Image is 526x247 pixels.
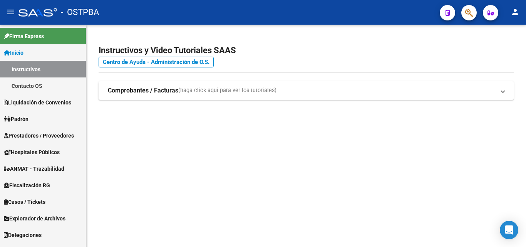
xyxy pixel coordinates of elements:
span: Explorador de Archivos [4,214,65,223]
span: Casos / Tickets [4,198,45,206]
span: - OSTPBA [61,4,99,21]
mat-icon: person [511,7,520,17]
h2: Instructivos y Video Tutoriales SAAS [99,43,514,58]
span: (haga click aquí para ver los tutoriales) [178,86,276,95]
span: ANMAT - Trazabilidad [4,165,64,173]
a: Centro de Ayuda - Administración de O.S. [99,57,214,67]
span: Liquidación de Convenios [4,98,71,107]
mat-icon: menu [6,7,15,17]
span: Inicio [4,49,23,57]
div: Open Intercom Messenger [500,221,518,239]
span: Padrón [4,115,28,123]
span: Firma Express [4,32,44,40]
span: Fiscalización RG [4,181,50,190]
strong: Comprobantes / Facturas [108,86,178,95]
mat-expansion-panel-header: Comprobantes / Facturas(haga click aquí para ver los tutoriales) [99,81,514,100]
span: Hospitales Públicos [4,148,60,156]
span: Delegaciones [4,231,42,239]
span: Prestadores / Proveedores [4,131,74,140]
